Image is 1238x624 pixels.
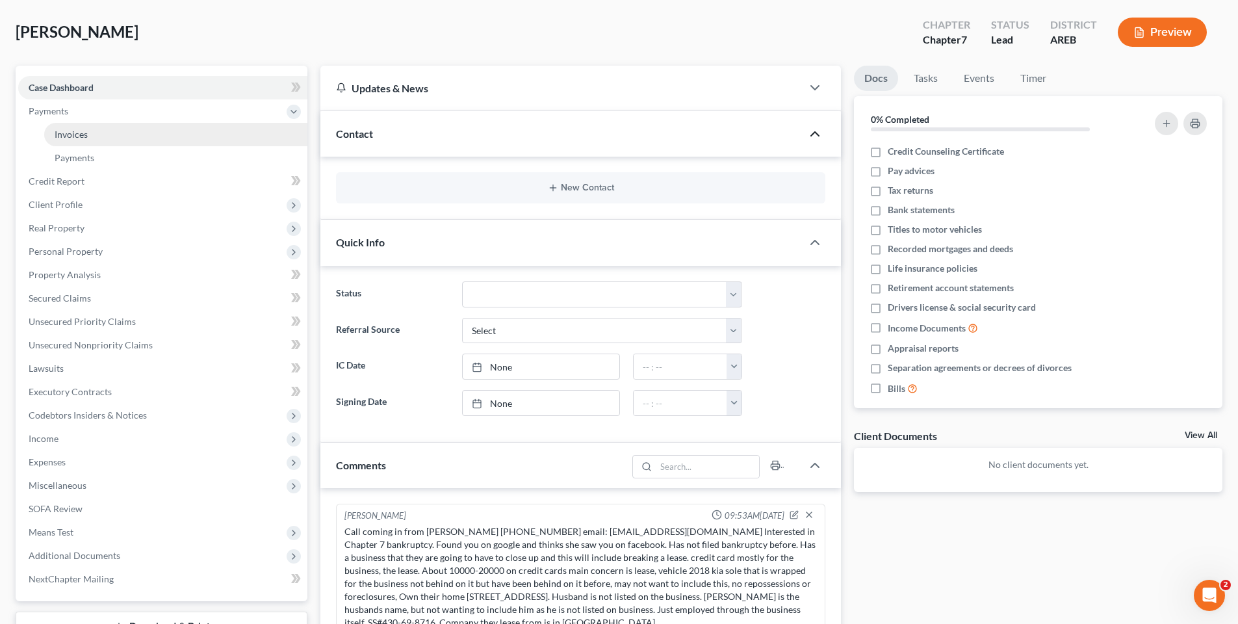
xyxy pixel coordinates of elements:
[888,164,935,177] span: Pay advices
[336,236,385,248] span: Quick Info
[888,342,959,355] span: Appraisal reports
[29,503,83,514] span: SOFA Review
[854,66,898,91] a: Docs
[18,357,307,380] a: Lawsuits
[953,66,1005,91] a: Events
[29,409,147,421] span: Codebtors Insiders & Notices
[29,292,91,304] span: Secured Claims
[29,573,114,584] span: NextChapter Mailing
[29,526,73,538] span: Means Test
[44,123,307,146] a: Invoices
[18,170,307,193] a: Credit Report
[888,203,955,216] span: Bank statements
[329,354,455,380] label: IC Date
[888,145,1004,158] span: Credit Counseling Certificate
[1118,18,1207,47] button: Preview
[18,76,307,99] a: Case Dashboard
[888,242,1013,255] span: Recorded mortgages and deeds
[888,301,1036,314] span: Drivers license & social security card
[55,152,94,163] span: Payments
[656,456,760,478] input: Search...
[18,333,307,357] a: Unsecured Nonpriority Claims
[888,382,905,395] span: Bills
[29,199,83,210] span: Client Profile
[854,429,937,443] div: Client Documents
[1010,66,1057,91] a: Timer
[1050,18,1097,32] div: District
[55,129,88,140] span: Invoices
[888,223,982,236] span: Titles to motor vehicles
[29,339,153,350] span: Unsecured Nonpriority Claims
[18,567,307,591] a: NextChapter Mailing
[888,262,977,275] span: Life insurance policies
[888,361,1072,374] span: Separation agreements or decrees of divorces
[29,363,64,374] span: Lawsuits
[336,127,373,140] span: Contact
[29,456,66,467] span: Expenses
[1185,431,1217,440] a: View All
[29,316,136,327] span: Unsecured Priority Claims
[725,510,784,522] span: 09:53AM[DATE]
[346,183,815,193] button: New Contact
[336,459,386,471] span: Comments
[18,497,307,521] a: SOFA Review
[29,550,120,561] span: Additional Documents
[888,184,933,197] span: Tax returns
[871,114,929,125] strong: 0% Completed
[329,390,455,416] label: Signing Date
[29,269,101,280] span: Property Analysis
[29,222,84,233] span: Real Property
[29,82,94,93] span: Case Dashboard
[344,510,406,523] div: [PERSON_NAME]
[29,386,112,397] span: Executory Contracts
[923,18,970,32] div: Chapter
[1050,32,1097,47] div: AREB
[44,146,307,170] a: Payments
[29,105,68,116] span: Payments
[18,287,307,310] a: Secured Claims
[903,66,948,91] a: Tasks
[329,318,455,344] label: Referral Source
[961,33,967,45] span: 7
[991,18,1029,32] div: Status
[888,281,1014,294] span: Retirement account statements
[29,480,86,491] span: Miscellaneous
[329,281,455,307] label: Status
[1194,580,1225,611] iframe: Intercom live chat
[18,310,307,333] a: Unsecured Priority Claims
[29,246,103,257] span: Personal Property
[634,354,727,379] input: -- : --
[29,175,84,187] span: Credit Report
[463,391,619,415] a: None
[463,354,619,379] a: None
[18,380,307,404] a: Executory Contracts
[29,433,58,444] span: Income
[336,81,786,95] div: Updates & News
[1220,580,1231,590] span: 2
[923,32,970,47] div: Chapter
[991,32,1029,47] div: Lead
[864,458,1212,471] p: No client documents yet.
[18,263,307,287] a: Property Analysis
[888,322,966,335] span: Income Documents
[634,391,727,415] input: -- : --
[16,22,138,41] span: [PERSON_NAME]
